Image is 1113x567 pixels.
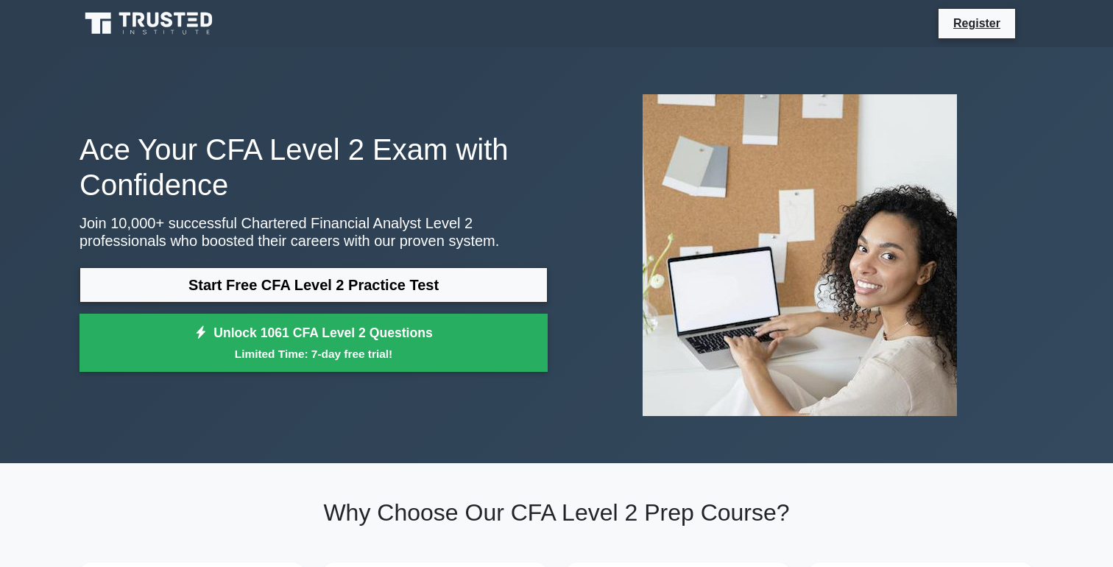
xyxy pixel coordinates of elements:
p: Join 10,000+ successful Chartered Financial Analyst Level 2 professionals who boosted their caree... [79,214,548,250]
h2: Why Choose Our CFA Level 2 Prep Course? [79,499,1033,526]
a: Register [944,14,1009,32]
a: Start Free CFA Level 2 Practice Test [79,267,548,303]
small: Limited Time: 7-day free trial! [98,345,529,362]
a: Unlock 1061 CFA Level 2 QuestionsLimited Time: 7-day free trial! [79,314,548,373]
h1: Ace Your CFA Level 2 Exam with Confidence [79,132,548,202]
